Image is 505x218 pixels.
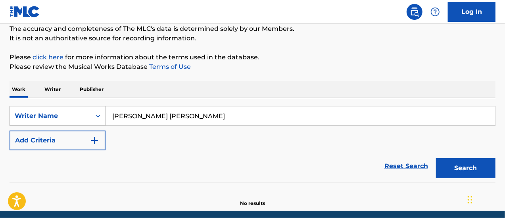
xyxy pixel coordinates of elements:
[10,24,495,34] p: The accuracy and completeness of The MLC's data is determined solely by our Members.
[77,81,106,98] p: Publisher
[10,34,495,43] p: It is not an authoritative source for recording information.
[427,4,443,20] div: Help
[42,81,63,98] p: Writer
[430,7,440,17] img: help
[407,4,422,20] a: Public Search
[468,188,472,212] div: Drag
[10,53,495,62] p: Please for more information about the terms used in the database.
[15,111,86,121] div: Writer Name
[410,7,419,17] img: search
[148,63,191,70] a: Terms of Use
[10,81,28,98] p: Work
[448,2,495,22] a: Log In
[465,180,505,218] iframe: Chat Widget
[10,6,40,17] img: MLC Logo
[380,157,432,175] a: Reset Search
[10,106,495,182] form: Search Form
[33,53,63,61] a: click here
[10,131,106,150] button: Add Criteria
[436,158,495,178] button: Search
[90,136,99,145] img: 9d2ae6d4665cec9f34b9.svg
[240,190,265,207] p: No results
[10,62,495,72] p: Please review the Musical Works Database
